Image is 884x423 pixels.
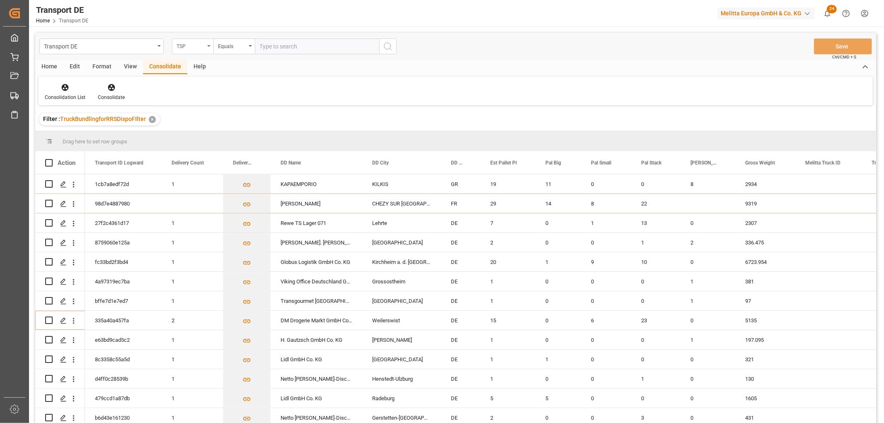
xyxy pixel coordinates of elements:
[535,233,581,252] div: 0
[581,330,631,349] div: 0
[441,311,480,330] div: DE
[745,160,775,166] span: Gross Weight
[441,213,480,232] div: DE
[735,291,795,310] div: 97
[271,233,362,252] div: [PERSON_NAME]. [PERSON_NAME] GmbH
[85,272,162,291] div: 4a97319ec7ba
[681,213,735,232] div: 0
[63,138,127,145] span: Drag here to set row groups
[36,18,50,24] a: Home
[735,311,795,330] div: 5135
[681,389,735,408] div: 0
[35,194,85,213] div: Press SPACE to select this row.
[490,160,517,166] span: Est Pallet Pl
[837,4,855,23] button: Help Center
[379,39,397,54] button: search button
[362,311,441,330] div: Weilerswist
[581,369,631,388] div: 0
[162,330,223,349] div: 1
[39,39,164,54] button: open menu
[717,7,815,19] div: Melitta Europa GmbH & Co. KG
[480,252,535,271] div: 20
[591,160,611,166] span: Pal Small
[581,233,631,252] div: 0
[690,160,718,166] span: [PERSON_NAME]
[271,350,362,369] div: Lidl GmbH Co. KG
[735,369,795,388] div: 130
[35,213,85,233] div: Press SPACE to select this row.
[441,194,480,213] div: FR
[271,389,362,408] div: Lidl GmbH Co. KG
[441,233,480,252] div: DE
[631,233,681,252] div: 1
[681,311,735,330] div: 0
[581,213,631,232] div: 1
[441,330,480,349] div: DE
[832,54,856,60] span: Ctrl/CMD + S
[85,252,162,271] div: fc33bd2f3bd4
[631,213,681,232] div: 13
[162,369,223,388] div: 1
[44,41,155,51] div: Transport DE
[480,369,535,388] div: 1
[95,160,143,166] span: Transport ID Logward
[35,350,85,369] div: Press SPACE to select this row.
[480,174,535,193] div: 19
[271,272,362,291] div: Viking Office Deutschland GmbH
[535,213,581,232] div: 0
[85,233,162,252] div: 8759060e125a
[631,291,681,310] div: 0
[535,311,581,330] div: 0
[85,350,162,369] div: 8c3358c55a5d
[681,252,735,271] div: 0
[162,213,223,232] div: 1
[631,311,681,330] div: 23
[85,291,162,310] div: bffe7d1e7ed7
[581,194,631,213] div: 8
[162,311,223,330] div: 2
[271,311,362,330] div: DM Drogerie Markt GmbH Co KG
[581,311,631,330] div: 6
[362,369,441,388] div: Henstedt-Ulzburg
[172,160,204,166] span: Delivery Count
[581,272,631,291] div: 0
[271,194,362,213] div: [PERSON_NAME]
[85,213,162,232] div: 27f2c4361d17
[441,252,480,271] div: DE
[45,94,85,101] div: Consolidation List
[162,174,223,193] div: 1
[631,389,681,408] div: 0
[681,291,735,310] div: 1
[480,233,535,252] div: 2
[480,389,535,408] div: 5
[735,233,795,252] div: 336.475
[480,213,535,232] div: 7
[35,272,85,291] div: Press SPACE to select this row.
[480,350,535,369] div: 1
[681,272,735,291] div: 1
[35,389,85,408] div: Press SPACE to select this row.
[98,94,125,101] div: Consolidate
[162,350,223,369] div: 1
[85,311,162,330] div: 335a40a457fa
[735,350,795,369] div: 321
[162,252,223,271] div: 1
[35,60,63,74] div: Home
[631,272,681,291] div: 0
[480,194,535,213] div: 29
[581,252,631,271] div: 9
[255,39,379,54] input: Type to search
[271,369,362,388] div: Netto [PERSON_NAME]-Discount
[63,60,86,74] div: Edit
[362,174,441,193] div: KILKIS
[480,330,535,349] div: 1
[451,160,463,166] span: DD Country
[805,160,840,166] span: Melitta Truck ID
[818,4,837,23] button: show 24 new notifications
[441,291,480,310] div: DE
[735,213,795,232] div: 2307
[535,174,581,193] div: 11
[535,330,581,349] div: 0
[281,160,301,166] span: DD Name
[681,174,735,193] div: 8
